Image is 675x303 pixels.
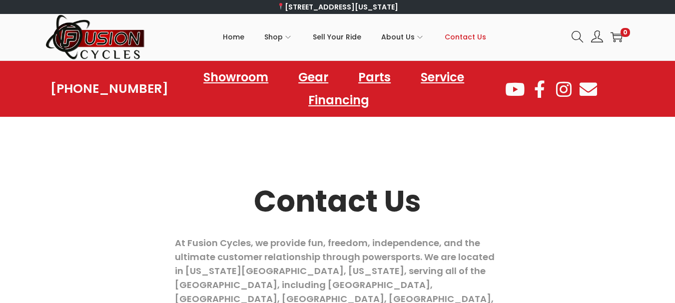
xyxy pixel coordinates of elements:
[277,3,284,10] img: 📍
[445,14,486,59] a: Contact Us
[348,66,401,89] a: Parts
[288,66,338,89] a: Gear
[381,24,415,49] span: About Us
[264,24,283,49] span: Shop
[168,66,504,112] nav: Menu
[411,66,474,89] a: Service
[193,66,278,89] a: Showroom
[298,89,379,112] a: Financing
[63,187,613,216] h2: Contact Us
[277,2,398,12] a: [STREET_ADDRESS][US_STATE]
[313,14,361,59] a: Sell Your Ride
[381,14,425,59] a: About Us
[611,31,623,43] a: 0
[145,14,564,59] nav: Primary navigation
[223,24,244,49] span: Home
[45,14,145,60] img: Woostify retina logo
[313,24,361,49] span: Sell Your Ride
[50,82,168,96] a: [PHONE_NUMBER]
[223,14,244,59] a: Home
[445,24,486,49] span: Contact Us
[264,14,293,59] a: Shop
